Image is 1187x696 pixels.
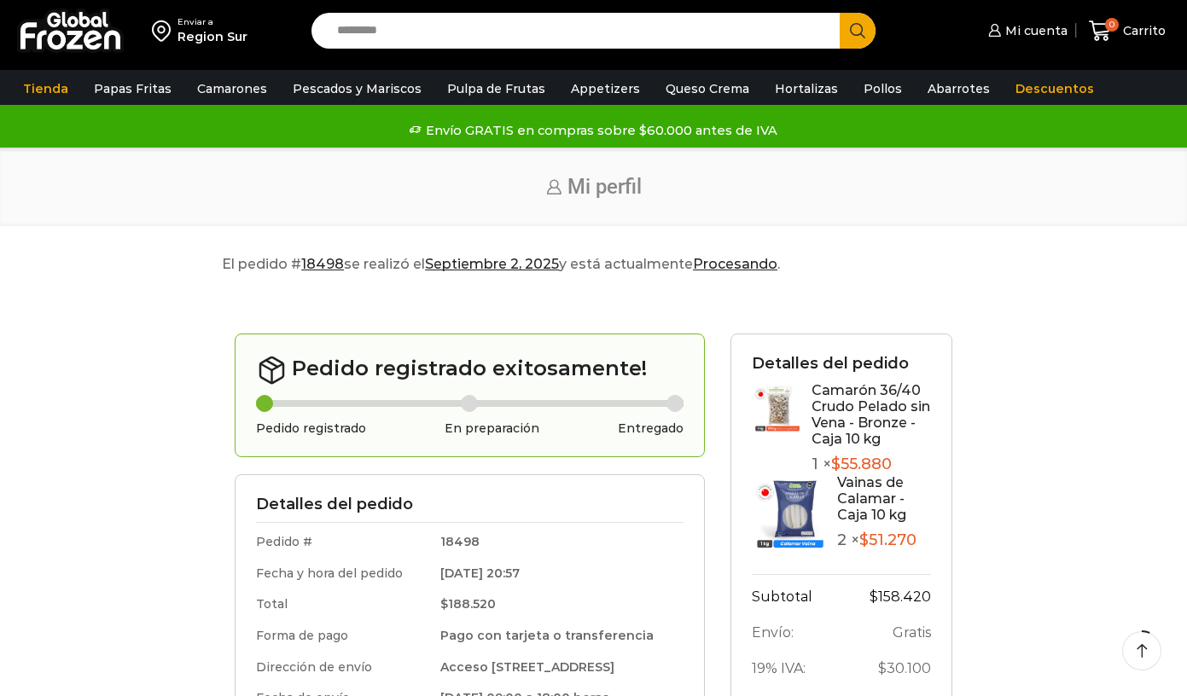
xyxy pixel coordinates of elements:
td: 18498 [432,522,683,557]
bdi: 158.420 [870,589,931,605]
bdi: 51.270 [859,531,916,549]
td: Gratis [857,615,930,651]
a: Tienda [15,72,77,105]
a: Pescados y Mariscos [284,72,430,105]
p: 1 × [812,455,930,474]
span: 0 [1105,18,1119,32]
p: El pedido # se realizó el y está actualmente . [222,253,965,275]
td: Acceso [STREET_ADDRESS] [432,652,683,683]
p: 2 × [837,531,931,550]
span: $ [870,589,878,605]
td: Dirección de envío [256,652,432,683]
img: address-field-icon.svg [152,16,177,45]
td: Pago con tarjeta o transferencia [432,620,683,652]
th: Envío: [752,615,858,651]
span: 30.100 [878,660,931,676]
a: Camarones [189,72,276,105]
a: Abarrotes [919,72,998,105]
th: 19% IVA: [752,651,858,687]
mark: 18498 [301,256,344,272]
a: Appetizers [562,72,649,105]
span: Carrito [1119,22,1166,39]
td: Forma de pago [256,620,432,652]
a: Papas Fritas [85,72,180,105]
h3: Pedido registrado [256,421,366,436]
div: Region Sur [177,28,247,45]
bdi: 55.880 [831,455,892,473]
span: $ [878,660,887,676]
a: Pollos [855,72,911,105]
h3: En preparación [445,421,539,436]
a: Descuentos [1007,72,1103,105]
h3: Detalles del pedido [752,355,931,374]
a: Vainas de Calamar - Caja 10 kg [837,474,906,523]
td: Fecha y hora del pedido [256,558,432,589]
mark: Procesando [693,256,777,272]
span: Mi perfil [567,175,642,199]
span: Mi cuenta [1001,22,1068,39]
button: Search button [840,13,876,49]
td: Pedido # [256,522,432,557]
span: $ [440,596,448,612]
a: Camarón 36/40 Crudo Pelado sin Vena - Bronze - Caja 10 kg [812,382,930,448]
span: $ [831,455,841,473]
a: 0 Carrito [1085,11,1170,51]
span: $ [859,531,869,549]
h3: Detalles del pedido [256,496,683,514]
td: [DATE] 20:57 [432,558,683,589]
td: Total [256,589,432,620]
th: Subtotal [752,575,858,615]
a: Queso Crema [657,72,758,105]
mark: Septiembre 2, 2025 [425,256,559,272]
h3: Entregado [618,421,684,436]
a: Mi cuenta [984,14,1068,48]
a: Hortalizas [766,72,847,105]
bdi: 188.520 [440,596,496,612]
a: Pulpa de Frutas [439,72,554,105]
h2: Pedido registrado exitosamente! [256,355,683,386]
div: Enviar a [177,16,247,28]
